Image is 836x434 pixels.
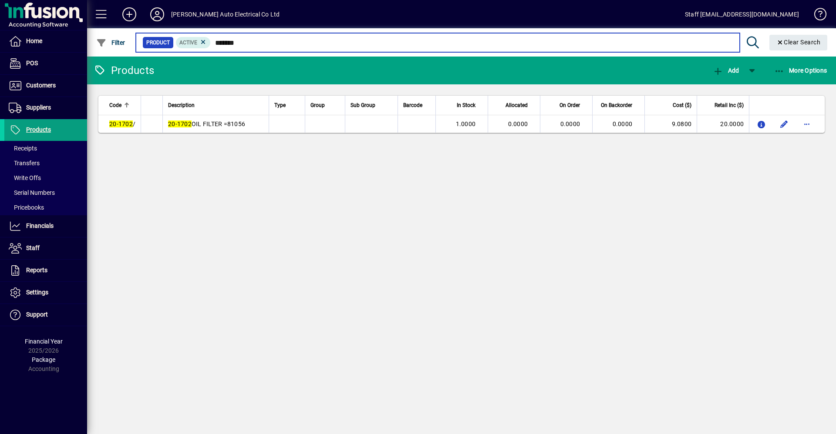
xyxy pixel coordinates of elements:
[26,222,54,229] span: Financials
[274,100,300,110] div: Type
[4,185,87,200] a: Serial Numbers
[168,100,263,110] div: Description
[711,63,741,78] button: Add
[9,160,40,167] span: Transfers
[310,100,325,110] span: Group
[493,100,536,110] div: Allocated
[109,100,135,110] div: Code
[94,63,154,77] div: Products
[274,100,286,110] span: Type
[4,260,87,281] a: Reports
[769,35,828,50] button: Clear
[715,100,744,110] span: Retail Inc ($)
[777,117,791,131] button: Edit
[598,100,640,110] div: On Backorder
[109,120,135,127] span: /
[4,53,87,74] a: POS
[456,120,476,127] span: 1.0000
[171,7,280,21] div: [PERSON_NAME] Auto Electrical Co Ltd
[560,100,580,110] span: On Order
[800,117,814,131] button: More options
[808,2,825,30] a: Knowledge Base
[697,115,749,133] td: 20.0000
[351,100,375,110] span: Sub Group
[4,97,87,119] a: Suppliers
[179,40,197,46] span: Active
[774,67,827,74] span: More Options
[4,170,87,185] a: Write Offs
[4,75,87,97] a: Customers
[168,120,192,127] em: 20-1702
[457,100,475,110] span: In Stock
[109,100,121,110] span: Code
[168,100,195,110] span: Description
[109,120,133,127] em: 20-1702
[644,115,697,133] td: 9.0800
[9,145,37,152] span: Receipts
[143,7,171,22] button: Profile
[4,215,87,237] a: Financials
[9,189,55,196] span: Serial Numbers
[403,100,430,110] div: Barcode
[26,126,51,133] span: Products
[26,289,48,296] span: Settings
[4,282,87,304] a: Settings
[403,100,422,110] span: Barcode
[26,311,48,318] span: Support
[310,100,340,110] div: Group
[25,338,63,345] span: Financial Year
[506,100,528,110] span: Allocated
[4,237,87,259] a: Staff
[613,120,633,127] span: 0.0000
[146,38,170,47] span: Product
[26,267,47,274] span: Reports
[94,35,128,50] button: Filter
[168,120,245,127] span: OIL FILTER =81056
[26,82,56,89] span: Customers
[4,304,87,326] a: Support
[772,63,829,78] button: More Options
[713,67,739,74] span: Add
[508,120,528,127] span: 0.0000
[685,7,799,21] div: Staff [EMAIL_ADDRESS][DOMAIN_NAME]
[4,156,87,170] a: Transfers
[115,7,143,22] button: Add
[26,104,51,111] span: Suppliers
[32,356,55,363] span: Package
[26,37,42,44] span: Home
[4,30,87,52] a: Home
[776,39,821,46] span: Clear Search
[96,39,125,46] span: Filter
[673,100,691,110] span: Cost ($)
[9,204,44,211] span: Pricebooks
[26,244,40,251] span: Staff
[176,37,211,48] mat-chip: Activation Status: Active
[9,174,41,181] span: Write Offs
[560,120,580,127] span: 0.0000
[351,100,392,110] div: Sub Group
[546,100,588,110] div: On Order
[441,100,483,110] div: In Stock
[4,141,87,156] a: Receipts
[4,200,87,215] a: Pricebooks
[26,60,38,67] span: POS
[601,100,632,110] span: On Backorder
